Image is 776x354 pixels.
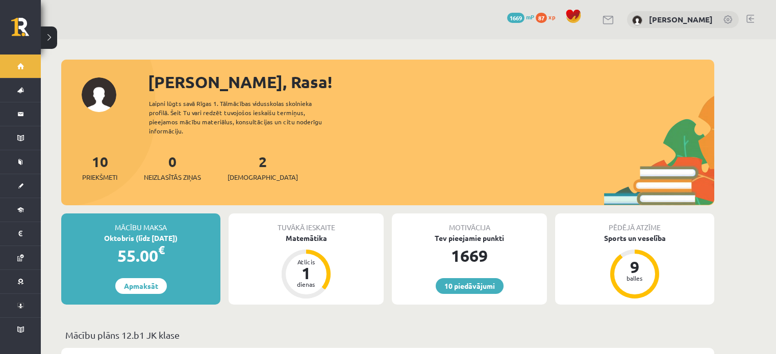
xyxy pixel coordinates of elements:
[632,15,642,25] img: Rasa Daņiļeviča
[536,13,547,23] span: 87
[507,13,534,21] a: 1669 mP
[392,233,547,243] div: Tev pieejamie punkti
[228,152,298,182] a: 2[DEMOGRAPHIC_DATA]
[144,172,201,182] span: Neizlasītās ziņas
[228,172,298,182] span: [DEMOGRAPHIC_DATA]
[536,13,560,21] a: 87 xp
[291,265,321,281] div: 1
[229,233,384,300] a: Matemātika Atlicis 1 dienas
[555,213,714,233] div: Pēdējā atzīme
[82,172,117,182] span: Priekšmeti
[158,242,165,257] span: €
[436,278,504,294] a: 10 piedāvājumi
[291,281,321,287] div: dienas
[82,152,117,182] a: 10Priekšmeti
[555,233,714,243] div: Sports un veselība
[144,152,201,182] a: 0Neizlasītās ziņas
[619,259,650,275] div: 9
[619,275,650,281] div: balles
[149,99,340,135] div: Laipni lūgts savā Rīgas 1. Tālmācības vidusskolas skolnieka profilā. Šeit Tu vari redzēt tuvojošo...
[526,13,534,21] span: mP
[61,243,220,268] div: 55.00
[548,13,555,21] span: xp
[649,14,713,24] a: [PERSON_NAME]
[11,18,41,43] a: Rīgas 1. Tālmācības vidusskola
[555,233,714,300] a: Sports un veselība 9 balles
[148,70,714,94] div: [PERSON_NAME], Rasa!
[291,259,321,265] div: Atlicis
[229,233,384,243] div: Matemātika
[392,213,547,233] div: Motivācija
[392,243,547,268] div: 1669
[65,328,710,342] p: Mācību plāns 12.b1 JK klase
[229,213,384,233] div: Tuvākā ieskaite
[61,233,220,243] div: Oktobris (līdz [DATE])
[507,13,524,23] span: 1669
[61,213,220,233] div: Mācību maksa
[115,278,167,294] a: Apmaksāt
